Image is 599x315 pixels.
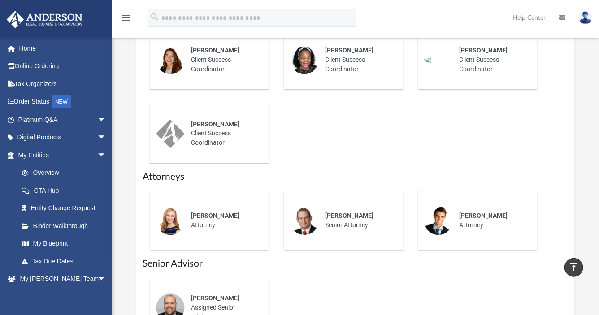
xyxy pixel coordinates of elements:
img: thumbnail [290,46,319,74]
span: [PERSON_NAME] [459,47,508,54]
img: thumbnail [424,56,453,64]
i: search [150,12,160,22]
div: Client Success Coordinator [319,39,397,80]
span: arrow_drop_down [97,129,115,147]
img: Anderson Advisors Platinum Portal [4,11,85,28]
div: Client Success Coordinator [185,113,263,154]
a: menu [121,17,132,23]
a: My Entitiesarrow_drop_down [6,146,120,164]
img: thumbnail [424,207,453,235]
a: Binder Walkthrough [13,217,120,235]
a: Tax Organizers [6,75,120,93]
span: [PERSON_NAME] [325,47,373,54]
span: arrow_drop_down [97,270,115,289]
a: Overview [13,164,120,182]
span: arrow_drop_down [97,111,115,129]
a: My [PERSON_NAME] Teamarrow_drop_down [6,270,115,288]
i: menu [121,13,132,23]
div: Attorney [453,205,531,237]
img: thumbnail [290,207,319,235]
i: vertical_align_top [569,262,579,272]
img: thumbnail [156,46,185,74]
a: Tax Due Dates [13,252,120,270]
div: Senior Attorney [319,205,397,237]
div: Client Success Coordinator [185,39,263,80]
span: [PERSON_NAME] [459,212,508,220]
div: NEW [52,95,71,108]
span: [PERSON_NAME] [325,212,373,220]
h1: Senior Advisor [143,258,568,271]
span: [PERSON_NAME] [191,212,239,220]
a: Platinum Q&Aarrow_drop_down [6,111,120,129]
span: arrow_drop_down [97,146,115,164]
a: Digital Productsarrow_drop_down [6,129,120,147]
a: Home [6,39,120,57]
img: thumbnail [156,120,185,148]
div: Client Success Coordinator [453,39,531,80]
img: User Pic [579,11,592,24]
a: Order StatusNEW [6,93,120,111]
span: [PERSON_NAME] [191,121,239,128]
a: My Blueprint [13,235,115,253]
h1: Attorneys [143,171,568,184]
span: [PERSON_NAME] [191,295,239,302]
span: [PERSON_NAME] [191,47,239,54]
img: thumbnail [156,207,185,235]
a: Entity Change Request [13,199,120,217]
div: Attorney [185,205,263,237]
a: CTA Hub [13,181,120,199]
a: Online Ordering [6,57,120,75]
a: vertical_align_top [564,258,583,277]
